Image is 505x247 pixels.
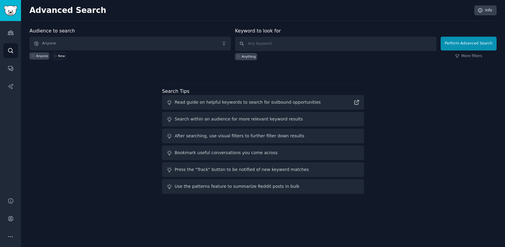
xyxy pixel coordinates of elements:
label: Audience to search [29,28,75,34]
div: New [58,54,65,58]
div: Bookmark useful conversations you come across [175,150,278,156]
button: Perform Advanced Search [441,37,497,50]
div: Anything [242,54,256,59]
label: Search Tips [162,88,189,94]
div: Read guide on helpful keywords to search for outbound opportunities [175,99,321,105]
a: More filters [455,53,482,59]
label: Keyword to look for [235,28,281,34]
div: Use the patterns feature to summarize Reddit posts in bulk [175,183,299,190]
div: After searching, use visual filters to further filter down results [175,133,304,139]
a: Info [474,5,497,16]
div: Press the "Track" button to be notified of new keyword matches [175,166,309,173]
a: New [51,53,66,59]
button: Anyone [29,37,231,50]
div: Anyone [36,54,48,58]
input: Any keyword [235,37,436,51]
div: Search within an audience for more relevant keyword results [175,116,303,122]
img: GummySearch logo [4,5,17,16]
h2: Advanced Search [29,6,471,15]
